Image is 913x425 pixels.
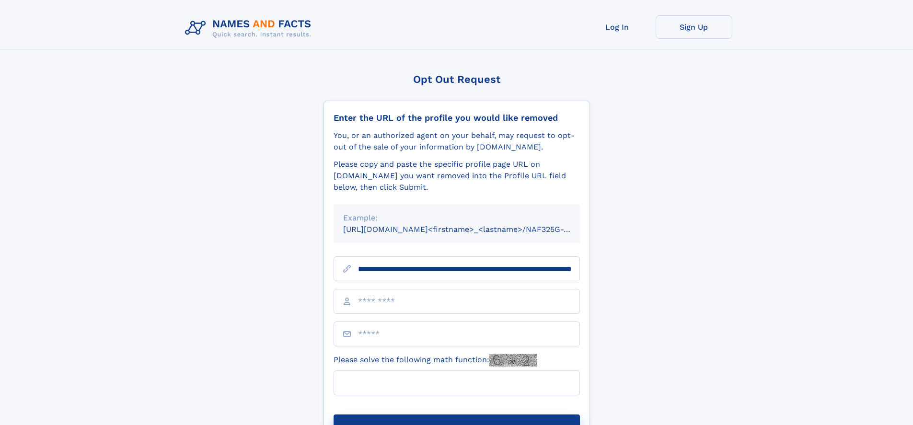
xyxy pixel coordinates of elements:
[334,130,580,153] div: You, or an authorized agent on your behalf, may request to opt-out of the sale of your informatio...
[334,159,580,193] div: Please copy and paste the specific profile page URL on [DOMAIN_NAME] you want removed into the Pr...
[343,212,570,224] div: Example:
[334,113,580,123] div: Enter the URL of the profile you would like removed
[343,225,598,234] small: [URL][DOMAIN_NAME]<firstname>_<lastname>/NAF325G-xxxxxxxx
[334,354,537,367] label: Please solve the following math function:
[181,15,319,41] img: Logo Names and Facts
[324,73,590,85] div: Opt Out Request
[579,15,656,39] a: Log In
[656,15,732,39] a: Sign Up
